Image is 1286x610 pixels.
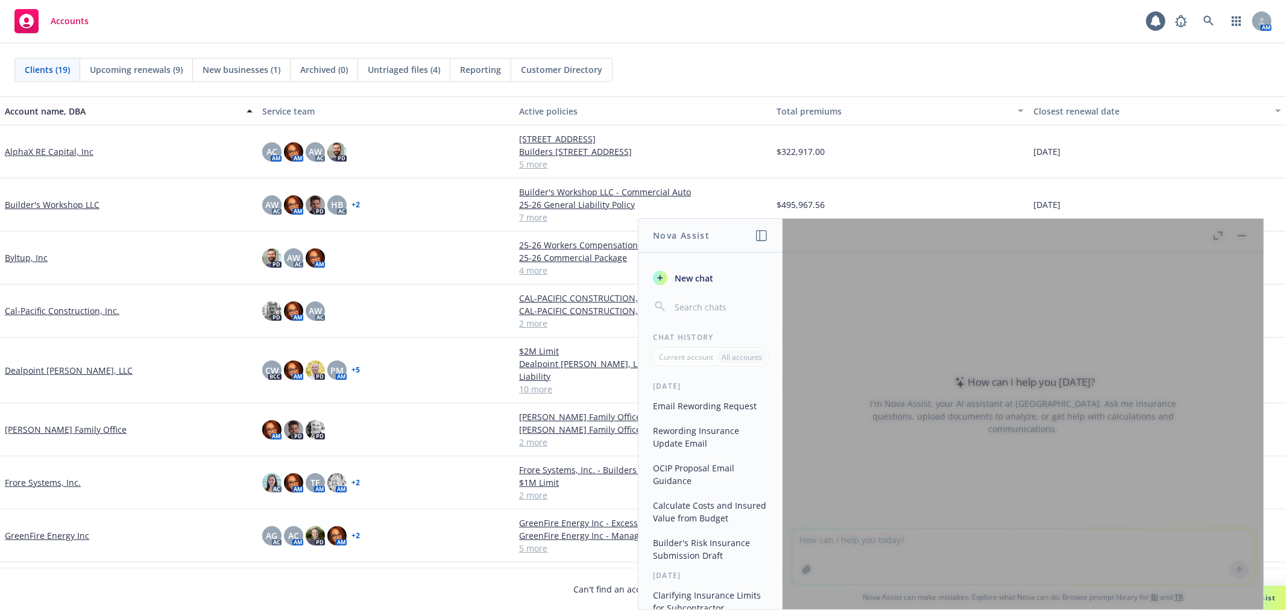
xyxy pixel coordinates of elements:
[284,473,303,492] img: photo
[672,298,768,315] input: Search chats
[351,366,360,374] a: + 5
[519,464,767,476] a: Frore Systems, Inc. - Builders Risk / Course of Construction
[519,292,767,304] a: CAL-PACIFIC CONSTRUCTION, INC. - Commercial Umbrella
[1169,9,1193,33] a: Report a Bug
[327,473,347,492] img: photo
[638,570,783,580] div: [DATE]
[519,211,767,224] a: 7 more
[284,142,303,162] img: photo
[659,352,713,362] p: Current account
[203,63,280,76] span: New businesses (1)
[327,526,347,546] img: photo
[653,229,710,242] h1: Nova Assist
[519,251,767,264] a: 25-26 Commercial Package
[519,517,767,529] a: GreenFire Energy Inc - Excess Liability
[574,583,713,596] span: Can't find an account?
[257,96,515,125] button: Service team
[51,16,89,26] span: Accounts
[5,251,48,264] a: Byltup, Inc
[310,476,320,489] span: TF
[648,396,773,416] button: Email Rewording Request
[262,105,510,118] div: Service team
[5,145,93,158] a: AlphaX RE Capital, Inc
[519,105,767,118] div: Active policies
[306,360,325,380] img: photo
[351,532,360,539] a: + 2
[287,251,300,264] span: AW
[5,304,119,317] a: Cal-Pacific Construction, Inc.
[519,239,767,251] a: 25-26 Workers Compensation
[262,420,282,439] img: photo
[519,383,767,395] a: 10 more
[5,476,81,489] a: Frore Systems, Inc.
[519,186,767,198] a: Builder's Workshop LLC - Commercial Auto
[306,526,325,546] img: photo
[519,317,767,330] a: 2 more
[1197,9,1221,33] a: Search
[519,145,767,158] a: Builders [STREET_ADDRESS]
[266,529,277,542] span: AG
[306,420,325,439] img: photo
[777,198,825,211] span: $495,967.56
[351,479,360,486] a: + 2
[519,529,767,542] a: GreenFire Energy Inc - Management Liability
[5,423,127,436] a: [PERSON_NAME] Family Office
[1033,198,1061,211] span: [DATE]
[519,357,767,383] a: Dealpoint [PERSON_NAME], LLC - General Partnership Liability
[309,145,322,158] span: AW
[519,345,767,357] a: $2M Limit
[90,63,183,76] span: Upcoming renewals (9)
[1033,145,1061,158] span: [DATE]
[25,63,70,76] span: Clients (19)
[284,420,303,439] img: photo
[519,410,767,423] a: [PERSON_NAME] Family Office - Earthquake
[5,198,99,211] a: Builder's Workshop LLC
[330,364,344,377] span: PM
[519,304,767,317] a: CAL-PACIFIC CONSTRUCTION, INC. - General Liability
[638,332,783,342] div: Chat History
[265,364,279,377] span: CW
[519,436,767,448] a: 2 more
[722,352,762,362] p: All accounts
[262,473,282,492] img: photo
[1225,9,1249,33] a: Switch app
[288,529,299,542] span: AC
[648,533,773,565] button: Builder's Risk Insurance Submission Draft
[519,542,767,555] a: 5 more
[519,423,767,436] a: [PERSON_NAME] Family Office - Commercial Umbrella
[777,145,825,158] span: $322,917.00
[284,360,303,380] img: photo
[1029,96,1286,125] button: Closest renewal date
[266,145,277,158] span: AC
[519,489,767,502] a: 2 more
[284,195,303,215] img: photo
[306,195,325,215] img: photo
[519,158,767,171] a: 5 more
[5,364,133,377] a: Dealpoint [PERSON_NAME], LLC
[351,201,360,209] a: + 2
[1033,105,1268,118] div: Closest renewal date
[5,105,239,118] div: Account name, DBA
[519,264,767,277] a: 4 more
[368,63,440,76] span: Untriaged files (4)
[284,301,303,321] img: photo
[648,495,773,528] button: Calculate Costs and Insured Value from Budget
[777,105,1011,118] div: Total premiums
[327,142,347,162] img: photo
[10,4,93,38] a: Accounts
[648,267,773,289] button: New chat
[300,63,348,76] span: Archived (0)
[262,301,282,321] img: photo
[514,96,772,125] button: Active policies
[519,133,767,145] a: [STREET_ADDRESS]
[519,476,767,489] a: $1M Limit
[5,529,89,542] a: GreenFire Energy Inc
[638,381,783,391] div: [DATE]
[672,272,713,285] span: New chat
[521,63,602,76] span: Customer Directory
[331,198,343,211] span: HB
[306,248,325,268] img: photo
[460,63,501,76] span: Reporting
